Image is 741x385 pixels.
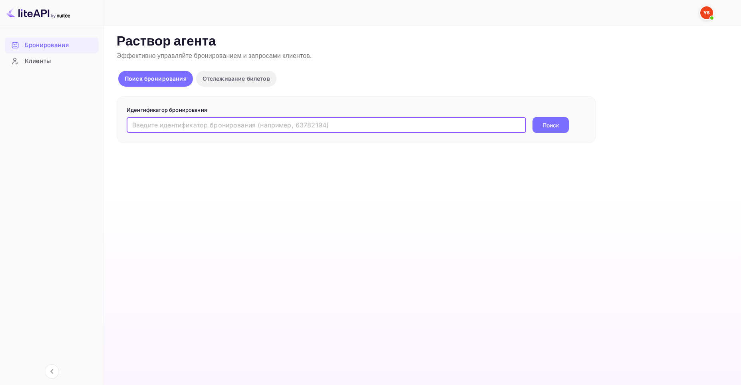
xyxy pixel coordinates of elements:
ya-tr-span: Отслеживание билетов [203,75,270,82]
a: Клиенты [5,54,99,68]
img: Служба Поддержки Яндекса [700,6,713,19]
div: Бронирования [5,38,99,53]
ya-tr-span: Идентификатор бронирования [127,107,207,113]
button: Свернуть навигацию [45,364,59,379]
a: Бронирования [5,38,99,52]
img: Логотип LiteAPI [6,6,70,19]
ya-tr-span: Эффективно управляйте бронированием и запросами клиентов. [117,52,312,60]
ya-tr-span: Раствор агента [117,33,216,50]
button: Поиск [532,117,569,133]
ya-tr-span: Поиск бронирования [125,75,187,82]
ya-tr-span: Бронирования [25,41,69,50]
ya-tr-span: Клиенты [25,57,51,66]
div: Клиенты [5,54,99,69]
input: Введите идентификатор бронирования (например, 63782194) [127,117,526,133]
ya-tr-span: Поиск [542,121,559,129]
